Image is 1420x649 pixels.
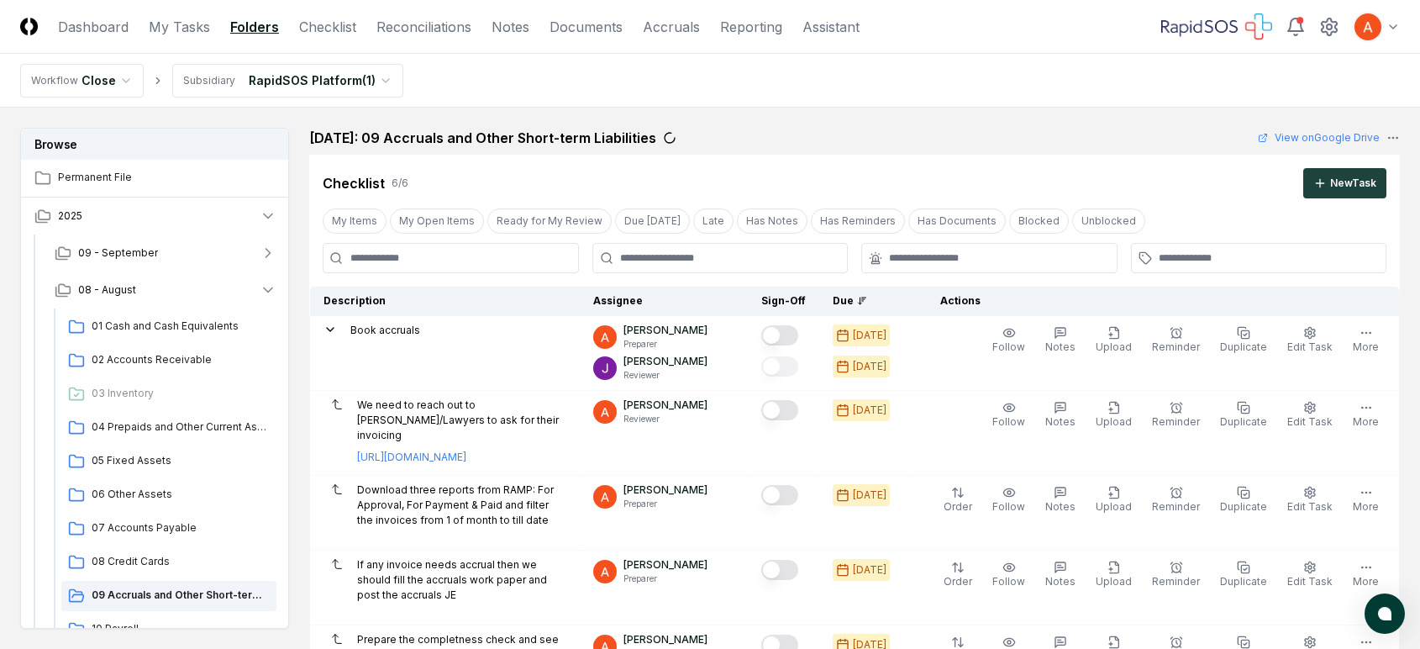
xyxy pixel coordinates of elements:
[92,554,270,569] span: 08 Credit Cards
[1349,557,1382,593] button: More
[92,386,270,401] span: 03 Inventory
[61,514,276,544] a: 07 Accounts Payable
[1349,483,1382,518] button: More
[1042,557,1079,593] button: Notes
[1149,557,1203,593] button: Reminder
[623,338,707,351] p: Preparer
[593,560,617,583] img: ACg8ocK3mdmu6YYpaRl40uhUUGu9oxSxFSb1vbjsnEih2JuwAH1PGA=s96-c
[1092,557,1135,593] button: Upload
[853,328,886,343] div: [DATE]
[21,198,290,235] button: 2025
[92,621,270,636] span: 10 Payroll
[693,208,734,234] button: Late
[1152,575,1200,588] span: Reminder
[149,17,210,37] a: My Tasks
[623,323,707,338] p: [PERSON_NAME]
[1220,500,1267,513] span: Duplicate
[61,446,276,477] a: 05 Fixed Assets
[1217,483,1270,518] button: Duplicate
[350,323,420,338] p: Book accruals
[92,487,270,502] span: 06 Other Assets
[1045,340,1076,353] span: Notes
[376,17,471,37] a: Reconciliations
[1220,340,1267,353] span: Duplicate
[944,500,972,513] span: Order
[1354,13,1381,40] img: ACg8ocK3mdmu6YYpaRl40uhUUGu9oxSxFSb1vbjsnEih2JuwAH1PGA=s96-c
[853,488,886,503] div: [DATE]
[323,173,385,193] div: Checklist
[61,480,276,510] a: 06 Other Assets
[492,17,529,37] a: Notes
[989,483,1028,518] button: Follow
[593,356,617,380] img: ACg8ocKTC56tjQR6-o9bi8poVV4j_qMfO6M0RniyL9InnBgkmYdNig=s96-c
[309,128,656,148] h2: [DATE]: 09 Accruals and Other Short-term Liabilities
[61,379,276,409] a: 03 Inventory
[927,293,1386,309] div: Actions
[802,17,860,37] a: Assistant
[623,557,707,572] p: [PERSON_NAME]
[1096,340,1132,353] span: Upload
[643,17,700,37] a: Accruals
[761,485,798,505] button: Mark complete
[92,352,270,367] span: 02 Accounts Receivable
[61,615,276,645] a: 10 Payroll
[61,312,276,342] a: 01 Cash and Cash Equivalents
[615,208,690,234] button: Due Today
[1349,323,1382,358] button: More
[1258,130,1380,145] a: View onGoogle Drive
[748,287,819,316] th: Sign-Off
[21,129,288,160] h3: Browse
[1365,594,1405,634] button: atlas-launcher
[853,562,886,578] div: [DATE]
[1287,575,1333,588] span: Edit Task
[1220,575,1267,588] span: Duplicate
[357,557,566,603] p: If any invoice needs accrual then we should fill the accruals work paper and post the accruals JE
[833,293,900,309] div: Due
[58,208,82,224] span: 2025
[737,208,807,234] button: Has Notes
[761,560,798,580] button: Mark complete
[1284,398,1336,433] button: Edit Task
[593,325,617,349] img: ACg8ocK3mdmu6YYpaRl40uhUUGu9oxSxFSb1vbjsnEih2JuwAH1PGA=s96-c
[92,319,270,334] span: 01 Cash and Cash Equivalents
[357,450,466,465] a: [URL][DOMAIN_NAME]
[183,73,235,88] div: Subsidiary
[1045,415,1076,428] span: Notes
[61,547,276,578] a: 08 Credit Cards
[992,415,1025,428] span: Follow
[761,400,798,420] button: Mark complete
[20,18,38,35] img: Logo
[1349,398,1382,433] button: More
[487,208,612,234] button: Ready for My Review
[1045,575,1076,588] span: Notes
[1092,398,1135,433] button: Upload
[989,323,1028,358] button: Follow
[623,369,707,382] p: Reviewer
[21,160,290,197] a: Permanent File
[1042,483,1079,518] button: Notes
[58,17,129,37] a: Dashboard
[989,398,1028,433] button: Follow
[1217,557,1270,593] button: Duplicate
[623,354,707,369] p: [PERSON_NAME]
[230,17,279,37] a: Folders
[61,346,276,376] a: 02 Accounts Receivable
[940,483,976,518] button: Order
[623,413,707,425] p: Reviewer
[92,588,270,603] span: 09 Accruals and Other Short-term Liabilities
[550,17,623,37] a: Documents
[31,73,78,88] div: Workflow
[908,208,1006,234] button: Has Documents
[92,520,270,536] span: 07 Accounts Payable
[1287,415,1333,428] span: Edit Task
[1092,483,1135,518] button: Upload
[623,632,707,647] p: [PERSON_NAME]
[78,245,158,261] span: 09 - September
[1330,176,1376,191] div: New Task
[1220,415,1267,428] span: Duplicate
[1303,168,1386,198] button: NewTask
[1096,415,1132,428] span: Upload
[940,557,976,593] button: Order
[1009,208,1069,234] button: Blocked
[92,419,270,435] span: 04 Prepaids and Other Current Assets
